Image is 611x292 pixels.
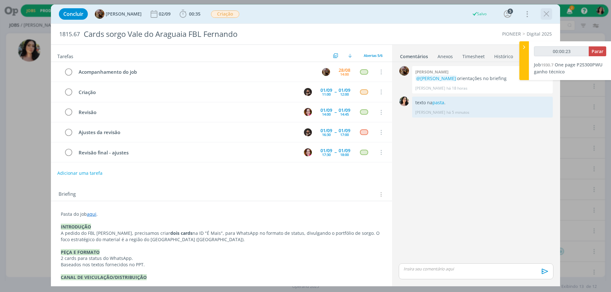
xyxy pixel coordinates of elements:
[446,85,467,91] span: há 18 horas
[303,107,313,117] button: B
[416,75,456,81] span: @[PERSON_NAME]
[322,92,331,96] div: 11:00
[304,148,312,156] img: B
[340,72,349,76] div: 14:00
[320,148,332,153] div: 01/09
[59,8,88,20] button: Concluir
[76,108,298,116] div: Revisão
[415,110,445,115] p: [PERSON_NAME]
[462,51,485,60] a: Timesheet
[320,88,332,92] div: 01/09
[502,9,513,19] button: 5
[534,62,602,75] span: One page P25300PWU ganho técnico
[61,224,91,230] strong: INTRODUÇÃO
[61,211,382,217] p: Pasta do job .
[339,68,350,72] div: 28/08
[534,62,602,75] a: Job1930.7One page P25300PWU ganho técnico
[322,133,331,136] div: 16:30
[340,133,349,136] div: 17:00
[502,31,521,37] a: PIONEER
[321,67,331,77] button: A
[59,190,76,199] span: Briefing
[61,261,382,268] p: Baseados nos textos fornecidos no PPT.
[61,281,382,287] p: WhatsApp
[340,112,349,116] div: 14:45
[211,10,240,18] button: Criação
[51,4,560,286] div: dialog
[159,12,172,16] div: 02/09
[189,11,200,17] span: 00:35
[320,108,332,112] div: 01/09
[334,130,336,134] span: --
[415,99,550,106] p: texto na .
[592,48,603,54] span: Parar
[494,51,513,60] a: Histórico
[170,230,193,236] strong: dois cards
[61,255,382,261] p: 2 cards para status do WhatsApp.
[95,9,104,19] img: A
[340,153,349,156] div: 18:00
[589,46,606,56] button: Parar
[63,11,83,17] span: Concluir
[415,85,445,91] p: [PERSON_NAME]
[178,9,202,19] button: 00:35
[106,12,142,16] span: [PERSON_NAME]
[303,147,313,157] button: B
[304,108,312,116] img: B
[339,128,350,133] div: 01/09
[339,88,350,92] div: 01/09
[438,53,453,60] div: Anexos
[76,68,316,76] div: Acompanhamento do job
[472,11,487,17] div: Salvo
[399,66,409,76] img: A
[415,69,448,75] b: [PERSON_NAME]
[415,75,550,82] p: orientações no briefing
[400,51,428,60] a: Comentários
[399,97,409,106] img: T
[61,249,100,255] strong: PEÇA E FORMATO
[340,92,349,96] div: 12:00
[57,167,103,179] button: Adicionar uma tarefa
[334,150,336,154] span: --
[527,31,552,37] a: Digital 2025
[81,26,344,42] div: Cards sorgo Vale do Araguaia FBL Fernando
[541,62,553,68] span: 1930.7
[339,148,350,153] div: 01/09
[508,9,513,14] div: 5
[57,52,73,59] span: Tarefas
[61,274,147,280] strong: CANAL DE VEICULAÇÃO/DISTRIBUIÇÃO
[334,90,336,94] span: --
[59,31,80,38] span: 1815.67
[339,108,350,112] div: 01/09
[432,99,444,105] a: pasta
[446,110,469,115] span: há 5 minutos
[76,149,298,157] div: Revisão final - ajustes
[303,127,313,137] button: D
[322,153,331,156] div: 17:30
[211,10,239,18] span: Criação
[334,110,336,114] span: --
[76,128,298,136] div: Ajustes da revisão
[322,112,331,116] div: 14:00
[95,9,142,19] button: A[PERSON_NAME]
[322,68,330,76] img: A
[61,230,382,243] p: A pedido do FBL [PERSON_NAME], precisamos criar na ID "É Mais", para WhatsApp no formato de statu...
[348,54,352,58] img: arrow-down.svg
[303,87,313,97] button: D
[304,88,312,96] img: D
[364,53,383,58] span: Abertas 5/6
[304,128,312,136] img: D
[87,211,96,217] a: aqui
[320,128,332,133] div: 01/09
[76,88,298,96] div: Criação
